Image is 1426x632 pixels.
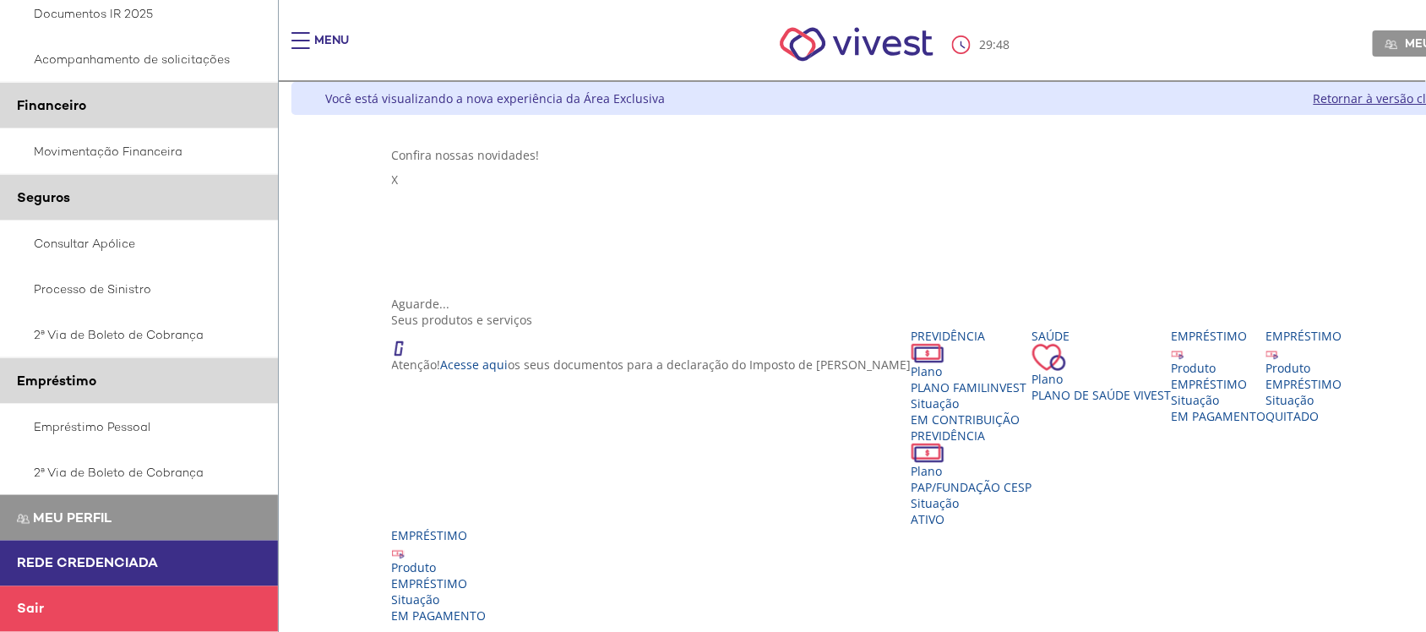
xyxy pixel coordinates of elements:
span: Seguros [17,188,70,206]
img: Meu perfil [17,513,30,526]
span: EM PAGAMENTO [392,607,487,624]
div: Produto [392,559,487,575]
a: Empréstimo Produto EMPRÉSTIMO Situação QUITADO [1266,328,1342,424]
span: 48 [996,36,1010,52]
div: Menu [314,32,349,66]
img: Vivest [761,8,953,80]
img: ico_coracao.png [1032,344,1066,371]
img: ico_emprestimo.svg [1172,347,1184,360]
a: Previdência PlanoPAP/FUNDAÇÃO CESP SituaçãoAtivo [912,428,1032,527]
a: Acesse aqui [441,357,509,373]
div: Produto [1172,360,1266,376]
img: Meu perfil [1385,38,1398,51]
span: Sair [17,600,44,618]
div: Produto [1266,360,1342,376]
img: ico_dinheiro.png [912,444,944,463]
div: EMPRÉSTIMO [392,575,487,591]
div: : [952,35,1013,54]
img: ico_atencao.png [392,328,421,357]
img: ico_emprestimo.svg [392,547,405,559]
div: Previdência [912,328,1032,344]
div: EMPRÉSTIMO [1266,376,1342,392]
div: Seus produtos e serviços [392,312,1396,328]
span: Plano de Saúde VIVEST [1032,387,1172,403]
div: Situação [1172,392,1266,408]
a: Empréstimo Produto EMPRÉSTIMO Situação EM PAGAMENTO [1172,328,1266,424]
span: 29 [979,36,993,52]
div: Situação [392,591,487,607]
span: Rede Credenciada [17,554,158,572]
div: Previdência [912,428,1032,444]
span: Financeiro [17,96,86,114]
div: Plano [912,463,1032,479]
div: Empréstimo [1266,328,1342,344]
a: Saúde PlanoPlano de Saúde VIVEST [1032,328,1172,403]
span: PLANO FAMILINVEST [912,379,1027,395]
div: EMPRÉSTIMO [1172,376,1266,392]
span: PAP/FUNDAÇÃO CESP [912,479,1032,495]
div: Empréstimo [1172,328,1266,344]
div: Empréstimo [392,527,487,543]
span: Ativo [912,511,945,527]
span: QUITADO [1266,408,1320,424]
span: EM PAGAMENTO [1172,408,1266,424]
span: X [392,172,399,188]
span: Empréstimo [17,372,96,390]
span: EM CONTRIBUIÇÃO [912,411,1021,428]
span: Meu perfil [33,509,112,526]
div: Aguarde... [392,296,1396,312]
img: ico_emprestimo.svg [1266,347,1279,360]
p: Atenção! os seus documentos para a declaração do Imposto de [PERSON_NAME] [392,357,912,373]
div: Plano [1032,371,1172,387]
a: Previdência PlanoPLANO FAMILINVEST SituaçãoEM CONTRIBUIÇÃO [912,328,1032,428]
div: Situação [912,395,1032,411]
div: Situação [1266,392,1342,408]
div: Situação [912,495,1032,511]
div: Saúde [1032,328,1172,344]
a: Empréstimo Produto EMPRÉSTIMO Situação EM PAGAMENTO [392,527,487,624]
div: Plano [912,363,1032,379]
img: ico_dinheiro.png [912,344,944,363]
div: Você está visualizando a nova experiência da Área Exclusiva [325,90,665,106]
div: Confira nossas novidades! [392,147,1396,163]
